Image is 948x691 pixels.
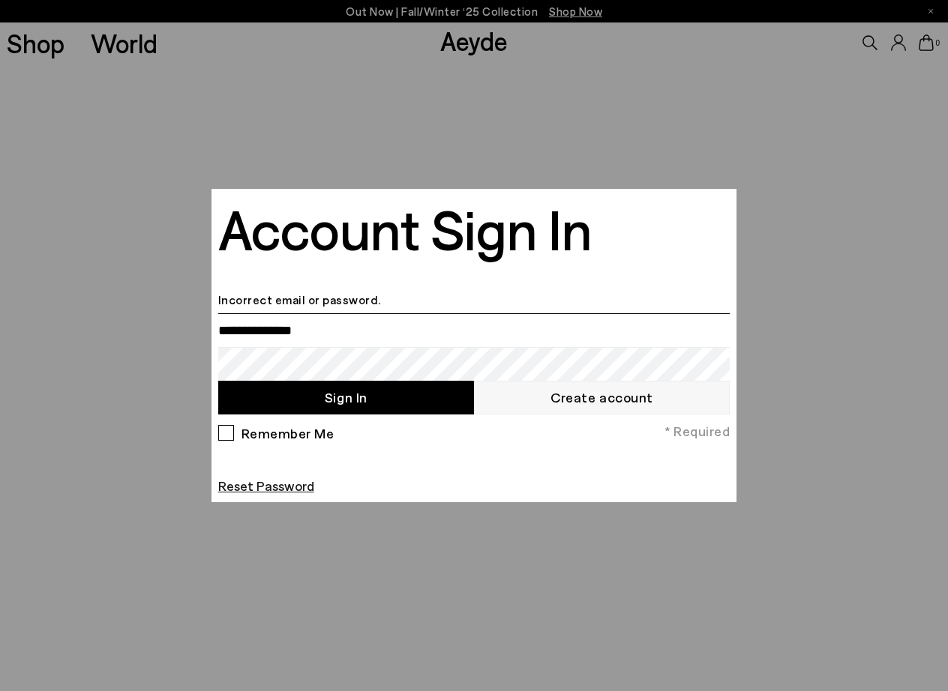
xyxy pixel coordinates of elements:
span: * Required [664,422,730,441]
a: Reset Password [218,477,314,494]
button: Sign In [218,381,474,414]
h2: Account Sign In [218,198,592,258]
label: Remember Me [237,425,334,439]
a: Create account [474,381,730,414]
li: Incorrect email or password. [218,290,730,310]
